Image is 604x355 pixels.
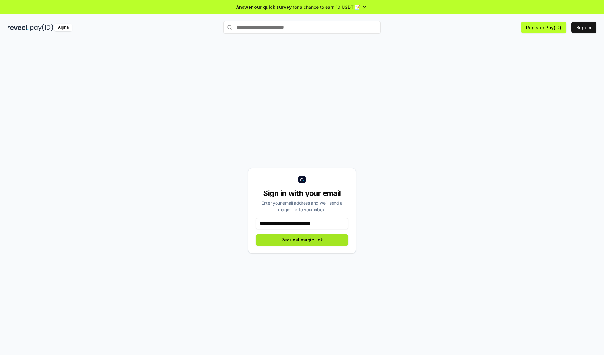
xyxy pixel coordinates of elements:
div: Enter your email address and we’ll send a magic link to your inbox. [256,200,348,213]
img: logo_small [298,176,306,183]
span: Answer our quick survey [236,4,292,10]
div: Alpha [54,24,72,31]
button: Register Pay(ID) [521,22,566,33]
img: reveel_dark [8,24,29,31]
div: Sign in with your email [256,188,348,198]
button: Sign In [571,22,596,33]
img: pay_id [30,24,53,31]
span: for a chance to earn 10 USDT 📝 [293,4,360,10]
button: Request magic link [256,234,348,246]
